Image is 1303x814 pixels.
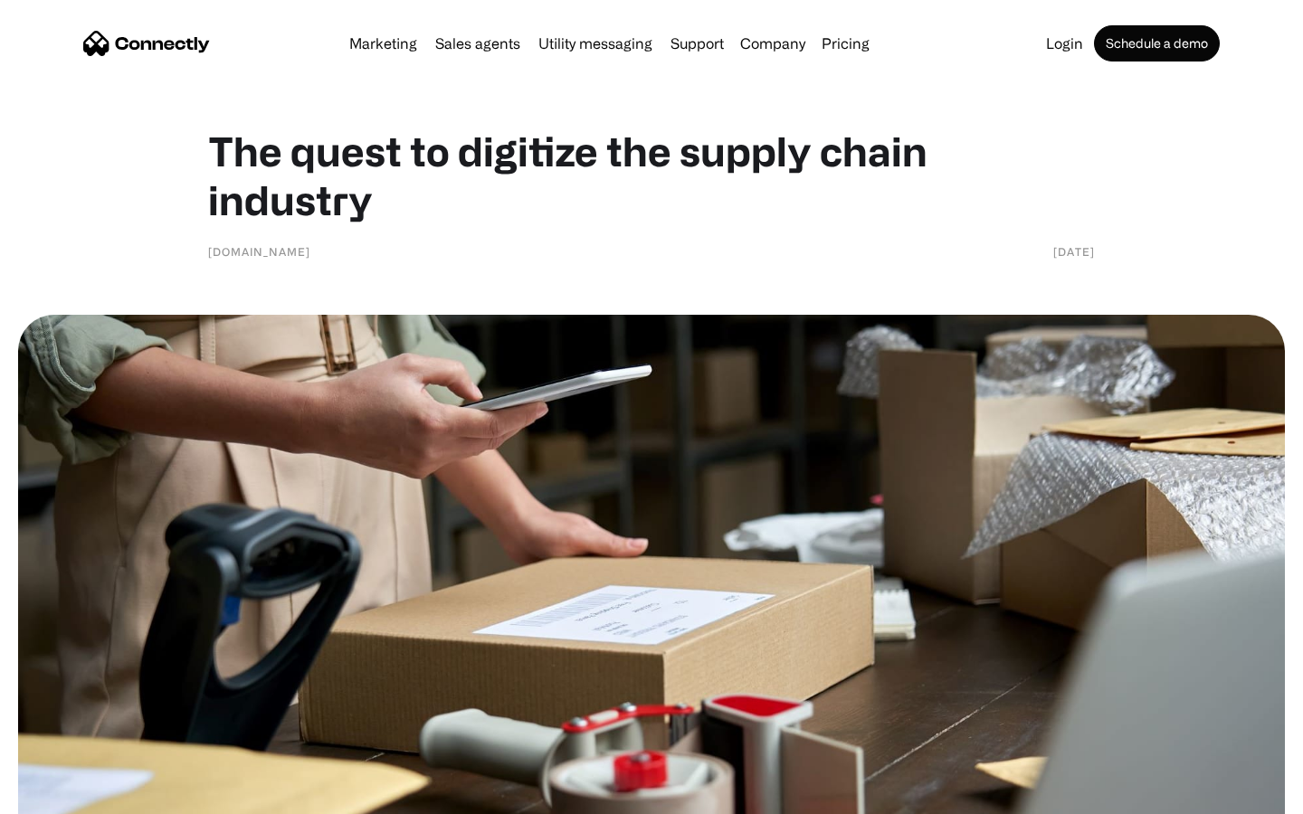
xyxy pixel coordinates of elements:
[208,127,1095,224] h1: The quest to digitize the supply chain industry
[36,782,109,808] ul: Language list
[735,31,811,56] div: Company
[814,36,877,51] a: Pricing
[1094,25,1220,62] a: Schedule a demo
[1039,36,1090,51] a: Login
[740,31,805,56] div: Company
[342,36,424,51] a: Marketing
[428,36,528,51] a: Sales agents
[83,30,210,57] a: home
[18,782,109,808] aside: Language selected: English
[1053,242,1095,260] div: [DATE]
[531,36,660,51] a: Utility messaging
[663,36,731,51] a: Support
[208,242,310,260] div: [DOMAIN_NAME]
